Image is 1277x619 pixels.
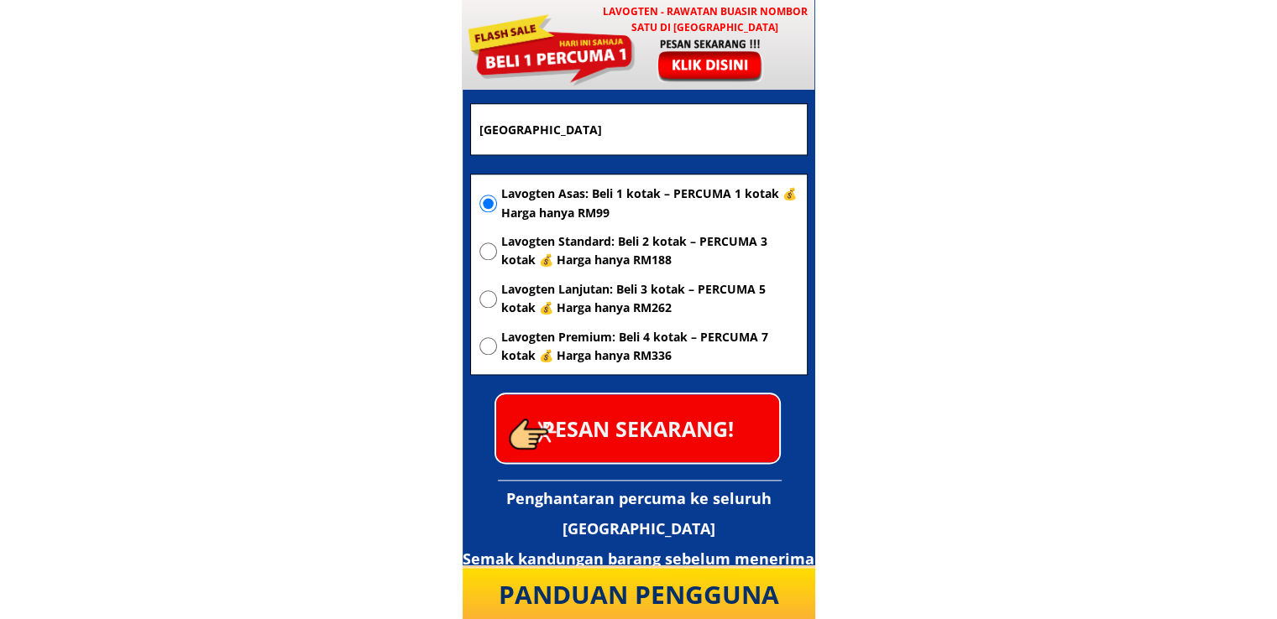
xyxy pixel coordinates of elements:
[501,185,798,222] span: Lavogten Asas: Beli 1 kotak – PERCUMA 1 kotak 💰 Harga hanya RM99
[501,232,798,270] span: Lavogten Standard: Beli 2 kotak – PERCUMA 3 kotak 💰 Harga hanya RM188
[594,3,815,35] h3: LAVOGTEN - Rawatan Buasir Nombor Satu di [GEOGRAPHIC_DATA]
[496,394,779,462] p: PESAN SEKARANG!
[463,483,815,574] h3: Penghantaran percuma ke seluruh [GEOGRAPHIC_DATA] Semak kandungan barang sebelum menerima
[475,104,803,154] input: Alamat
[501,280,798,318] span: Lavogten Lanjutan: Beli 3 kotak – PERCUMA 5 kotak 💰 Harga hanya RM262
[501,328,798,366] span: Lavogten Premium: Beli 4 kotak – PERCUMA 7 kotak 💰 Harga hanya RM336
[476,575,802,615] div: PANDUAN PENGGUNA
